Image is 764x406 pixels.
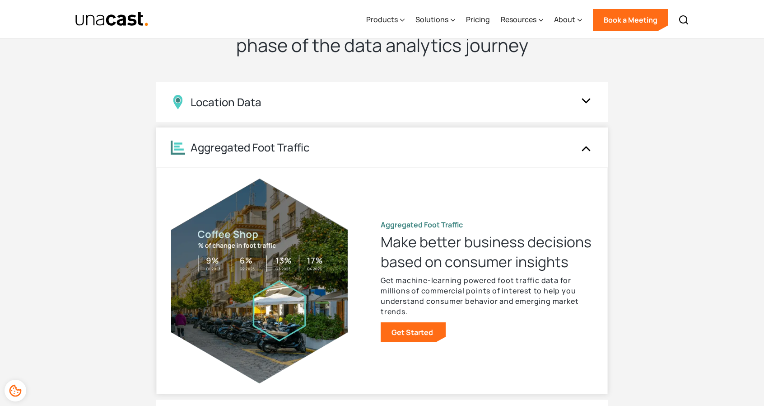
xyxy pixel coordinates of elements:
div: Solutions [415,1,455,38]
img: Search icon [678,14,689,25]
img: visualization with the image of the city of the Location Analytics [171,179,348,383]
img: Location Data icon [171,95,185,109]
strong: Aggregated Foot Traffic [381,220,463,230]
div: Products [366,14,398,25]
div: About [554,1,582,38]
a: Pricing [466,1,490,38]
img: Location Analytics icon [171,141,185,155]
div: Location Data [191,96,261,109]
div: Cookie Preferences [5,380,26,401]
a: home [75,11,149,27]
h2: Location intelligence solutions for every phase of the data analytics journey [201,10,563,57]
div: Aggregated Foot Traffic [191,141,309,154]
a: Get Started [381,322,446,342]
img: Unacast text logo [75,11,149,27]
div: Resources [501,1,543,38]
p: Get machine-learning powered foot traffic data for millions of commercial points of interest to h... [381,275,593,317]
div: About [554,14,575,25]
div: Resources [501,14,536,25]
div: Products [366,1,405,38]
h3: Make better business decisions based on consumer insights [381,232,593,272]
a: Book a Meeting [593,9,668,31]
div: Solutions [415,14,448,25]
